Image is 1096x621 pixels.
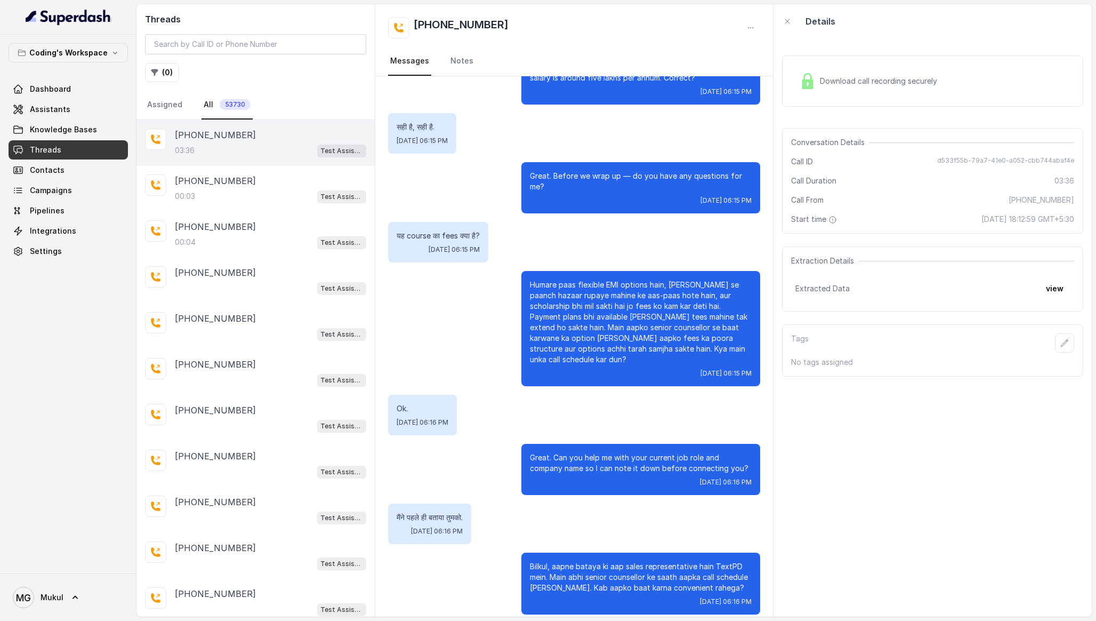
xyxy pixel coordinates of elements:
[320,192,363,202] p: Test Assistant- 2
[29,46,108,59] p: Coding's Workspace
[175,129,256,141] p: [PHONE_NUMBER]
[16,592,31,603] text: MG
[530,171,752,192] p: Great. Before we wrap up — do you have any questions for me?
[9,79,128,99] a: Dashboard
[397,418,448,427] span: [DATE] 06:16 PM
[9,43,128,62] button: Coding's Workspace
[175,220,256,233] p: [PHONE_NUMBER]
[791,256,858,266] span: Extraction Details
[9,583,128,612] a: Mukul
[320,467,363,477] p: Test Assistant- 2
[175,542,256,554] p: [PHONE_NUMBER]
[530,452,752,474] p: Great. Can you help me with your current job role and company name so I can note it down before c...
[791,357,1074,368] p: No tags assigned
[9,221,128,241] a: Integrations
[795,283,850,294] span: Extracted Data
[175,266,256,279] p: [PHONE_NUMBER]
[320,146,363,156] p: Test Assistant-3 (Followup)
[220,99,251,110] span: 53730
[9,242,128,261] a: Settings
[791,176,836,186] span: Call Duration
[26,9,111,26] img: light.svg
[175,174,256,187] p: [PHONE_NUMBER]
[9,181,128,200] a: Campaigns
[30,145,61,155] span: Threads
[30,104,70,115] span: Assistants
[320,604,363,615] p: Test Assistant-3
[530,280,752,365] p: Humare paas flexible EMI options hain, [PERSON_NAME] se paanch hazaar rupaye mahine ke aas-paas h...
[320,559,363,569] p: Test Assistant- 2
[9,100,128,119] a: Assistants
[700,87,752,96] span: [DATE] 06:15 PM
[175,496,256,508] p: [PHONE_NUMBER]
[429,245,480,254] span: [DATE] 06:15 PM
[41,592,63,603] span: Mukul
[145,91,366,120] nav: Tabs
[145,91,184,120] a: Assigned
[175,237,196,248] p: 00:04
[791,333,809,353] p: Tags
[9,161,128,180] a: Contacts
[791,214,839,225] span: Start time
[175,404,256,417] p: [PHONE_NUMBER]
[175,312,256,325] p: [PHONE_NUMBER]
[30,226,76,236] span: Integrations
[820,76,941,86] span: Download call recording securely
[1009,195,1074,205] span: [PHONE_NUMBER]
[448,47,476,76] a: Notes
[9,140,128,160] a: Threads
[320,237,363,248] p: Test Assistant- 2
[791,195,824,205] span: Call From
[388,47,760,76] nav: Tabs
[30,205,65,216] span: Pipelines
[397,137,448,145] span: [DATE] 06:15 PM
[1054,176,1074,186] span: 03:36
[175,587,256,600] p: [PHONE_NUMBER]
[1039,279,1070,298] button: view
[411,527,463,536] span: [DATE] 06:16 PM
[700,598,752,606] span: [DATE] 06:16 PM
[320,283,363,294] p: Test Assistant- 2
[700,196,752,205] span: [DATE] 06:15 PM
[397,403,448,414] p: Ok.
[145,13,366,26] h2: Threads
[202,91,253,120] a: All53730
[805,15,835,28] p: Details
[30,165,65,176] span: Contacts
[145,63,179,82] button: (0)
[397,512,463,523] p: मैंने पहले ही बताया तुमको.
[145,34,366,54] input: Search by Call ID or Phone Number
[320,513,363,523] p: Test Assistant- 2
[937,156,1074,167] span: d533f55b-79a7-41e0-a052-cbb744abaf4e
[800,73,816,89] img: Lock Icon
[175,358,256,371] p: [PHONE_NUMBER]
[388,47,431,76] a: Messages
[175,191,195,202] p: 00:03
[700,369,752,378] span: [DATE] 06:15 PM
[9,201,128,220] a: Pipelines
[791,156,813,167] span: Call ID
[414,17,509,38] h2: [PHONE_NUMBER]
[175,450,256,463] p: [PHONE_NUMBER]
[981,214,1074,225] span: [DATE] 18:12:59 GMT+5:30
[530,561,752,593] p: Bilkul, aapne bataya ki aap sales representative hain TextPD mein. Main abhi senior counsellor ke...
[320,421,363,432] p: Test Assistant- 2
[30,84,71,94] span: Dashboard
[9,120,128,139] a: Knowledge Bases
[320,375,363,386] p: Test Assistant-3
[791,137,869,148] span: Conversation Details
[30,124,97,135] span: Knowledge Bases
[30,246,62,257] span: Settings
[320,329,363,340] p: Test Assistant- 2
[397,122,448,132] p: सही है, सही है.
[175,145,195,156] p: 03:36
[30,185,72,196] span: Campaigns
[700,478,752,487] span: [DATE] 06:16 PM
[397,230,480,241] p: यह course का fees क्या है?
